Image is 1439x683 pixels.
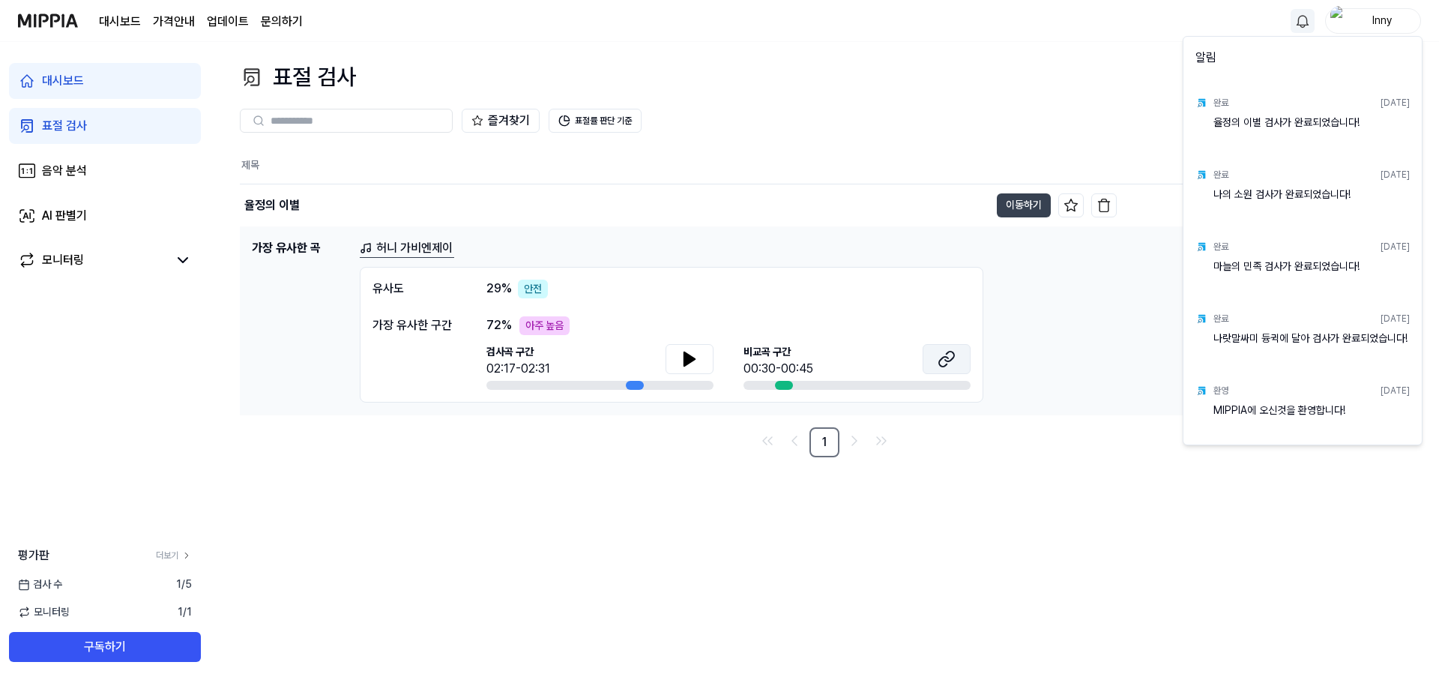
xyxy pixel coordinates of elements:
[1213,240,1228,253] div: 완료
[1195,241,1207,253] img: test result icon
[1195,169,1207,181] img: test result icon
[1195,385,1207,397] img: test result icon
[1213,187,1410,217] div: 나의 소원 검사가 완료되었습니다!
[1195,313,1207,325] img: test result icon
[1195,97,1207,109] img: test result icon
[1381,168,1410,181] div: [DATE]
[1213,384,1228,397] div: 환영
[1213,115,1410,145] div: 율정의 이별 검사가 완료되었습니다!
[1213,168,1228,181] div: 완료
[1213,403,1410,433] div: MIPPIA에 오신것을 환영합니다!
[1213,96,1228,109] div: 완료
[1381,96,1410,109] div: [DATE]
[1381,384,1410,397] div: [DATE]
[1213,259,1410,289] div: 마늘의 민족 검사가 완료되었습니다!
[1186,40,1419,82] div: 알림
[1213,331,1410,361] div: 나랏말싸미 듕귁에 달아 검사가 완료되었습니다!
[1213,312,1228,325] div: 완료
[1381,312,1410,325] div: [DATE]
[1381,240,1410,253] div: [DATE]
